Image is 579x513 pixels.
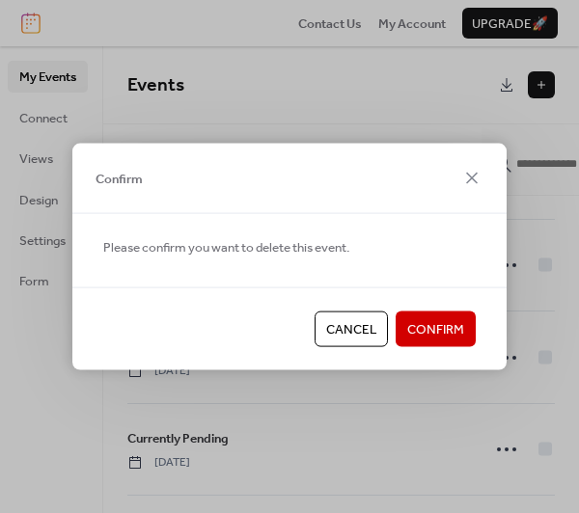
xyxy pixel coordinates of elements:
[96,169,143,188] span: Confirm
[103,238,349,257] span: Please confirm you want to delete this event.
[315,311,388,346] button: Cancel
[326,320,376,339] span: Cancel
[396,311,476,346] button: Confirm
[407,320,464,339] span: Confirm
